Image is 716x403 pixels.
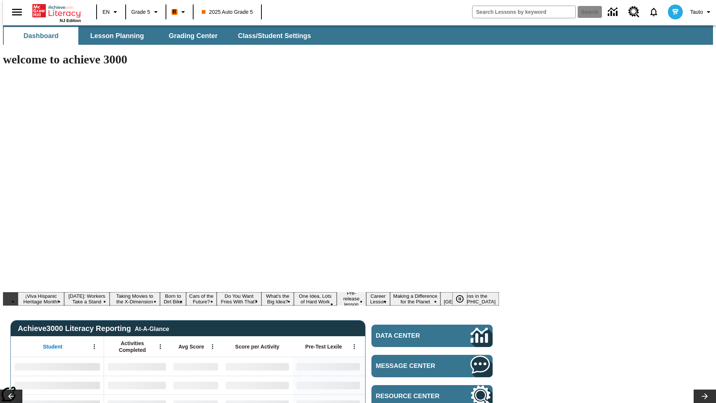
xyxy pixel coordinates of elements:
[366,292,390,306] button: Slide 10 Career Lesson
[452,292,467,306] button: Pause
[687,5,716,19] button: Profile/Settings
[178,343,204,350] span: Avg Score
[603,2,624,22] a: Data Center
[64,292,110,306] button: Slide 2 Labor Day: Workers Take a Stand
[131,8,150,16] span: Grade 5
[135,324,169,332] div: At-A-Glance
[3,25,713,45] div: SubNavbar
[337,289,366,308] button: Slide 9 Pre-release lesson
[207,341,218,352] button: Open Menu
[23,32,59,40] span: Dashboard
[80,27,154,45] button: Lesson Planning
[103,8,110,16] span: EN
[169,32,217,40] span: Grading Center
[238,32,311,40] span: Class/Student Settings
[4,27,78,45] button: Dashboard
[90,32,144,40] span: Lesson Planning
[349,341,360,352] button: Open Menu
[110,292,160,306] button: Slide 3 Taking Movies to the X-Dimension
[155,341,166,352] button: Open Menu
[32,3,81,23] div: Home
[376,393,448,400] span: Resource Center
[156,27,230,45] button: Grading Center
[452,292,475,306] div: Pause
[371,325,493,347] a: Data Center
[89,341,100,352] button: Open Menu
[235,343,280,350] span: Score per Activity
[390,292,440,306] button: Slide 11 Making a Difference for the Planet
[170,357,222,376] div: No Data,
[3,27,318,45] div: SubNavbar
[18,292,64,306] button: Slide 1 ¡Viva Hispanic Heritage Month!
[690,8,703,16] span: Tauto
[160,292,186,306] button: Slide 4 Born to Dirt Bike
[376,362,448,370] span: Message Center
[376,332,446,340] span: Data Center
[6,1,28,23] button: Open side menu
[3,53,499,66] h1: welcome to achieve 3000
[18,324,169,333] span: Achieve3000 Literacy Reporting
[261,292,293,306] button: Slide 7 What's the Big Idea?
[104,357,170,376] div: No Data,
[128,5,163,19] button: Grade: Grade 5, Select a grade
[232,27,317,45] button: Class/Student Settings
[472,6,575,18] input: search field
[294,292,337,306] button: Slide 8 One Idea, Lots of Hard Work
[99,5,123,19] button: Language: EN, Select a language
[104,376,170,394] div: No Data,
[186,292,216,306] button: Slide 5 Cars of the Future?
[32,3,81,18] a: Home
[173,7,176,16] span: B
[663,2,687,22] button: Select a new avatar
[624,2,644,22] a: Resource Center, Will open in new tab
[644,2,663,22] a: Notifications
[170,376,222,394] div: No Data,
[202,8,253,16] span: 2025 Auto Grade 5
[43,343,62,350] span: Student
[169,5,191,19] button: Boost Class color is orange. Change class color
[440,292,499,306] button: Slide 12 Sleepless in the Animal Kingdom
[60,18,81,23] span: NJ Edition
[305,343,342,350] span: Pre-Test Lexile
[371,355,493,377] a: Message Center
[668,4,683,19] img: avatar image
[694,390,716,403] button: Lesson carousel, Next
[108,340,157,353] span: Activities Completed
[217,292,262,306] button: Slide 6 Do You Want Fries With That?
